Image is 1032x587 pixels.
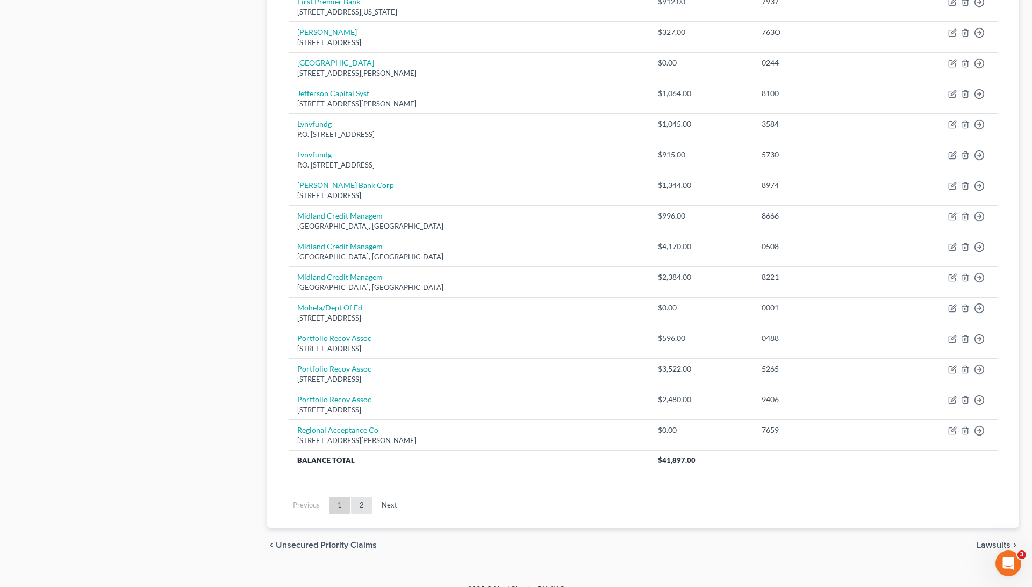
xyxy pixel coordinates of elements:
[658,425,744,436] div: $0.00
[297,27,357,37] a: [PERSON_NAME]
[297,180,394,190] a: [PERSON_NAME] Bank Corp
[297,252,641,262] div: [GEOGRAPHIC_DATA], [GEOGRAPHIC_DATA]
[297,405,641,415] div: [STREET_ADDRESS]
[658,394,744,405] div: $2,480.00
[762,119,879,129] div: 3584
[762,180,879,191] div: 8974
[995,550,1021,576] iframe: Intercom live chat
[297,313,641,323] div: [STREET_ADDRESS]
[297,221,641,231] div: [GEOGRAPHIC_DATA], [GEOGRAPHIC_DATA]
[297,395,371,404] a: Portfolio Recov Assoc
[658,180,744,191] div: $1,344.00
[297,7,641,17] div: [STREET_ADDRESS][US_STATE]
[762,241,879,252] div: 0508
[276,541,377,549] span: Unsecured Priority Claims
[297,282,641,293] div: [GEOGRAPHIC_DATA], [GEOGRAPHIC_DATA]
[658,119,744,129] div: $1,045.00
[977,541,1010,549] span: Lawsuits
[297,99,641,109] div: [STREET_ADDRESS][PERSON_NAME]
[762,149,879,160] div: 5730
[977,541,1019,549] button: Lawsuits chevron_right
[297,38,641,48] div: [STREET_ADDRESS]
[658,272,744,282] div: $2,384.00
[297,68,641,78] div: [STREET_ADDRESS][PERSON_NAME]
[297,272,383,281] a: Midland Credit Managem
[762,364,879,374] div: 5265
[373,497,406,514] a: Next
[762,425,879,436] div: 7659
[762,27,879,38] div: 763O
[658,456,696,465] span: $41,897.00
[658,241,744,252] div: $4,170.00
[297,160,641,170] div: P.O. [STREET_ADDRESS]
[297,344,641,354] div: [STREET_ADDRESS]
[1017,550,1026,559] span: 3
[762,272,879,282] div: 8221
[329,497,350,514] a: 1
[267,541,276,549] i: chevron_left
[658,364,744,374] div: $3,522.00
[762,302,879,313] div: 0001
[658,88,744,99] div: $1,064.00
[762,394,879,405] div: 9406
[297,374,641,385] div: [STREET_ADDRESS]
[1010,541,1019,549] i: chevron_right
[762,211,879,221] div: 8666
[351,497,372,514] a: 2
[297,191,641,201] div: [STREET_ADDRESS]
[297,425,378,434] a: Regional Acceptance Co
[297,58,374,67] a: [GEOGRAPHIC_DATA]
[297,303,362,312] a: Mohela/Dept Of Ed
[297,334,371,343] a: Portfolio Recov Assoc
[762,88,879,99] div: 8100
[658,211,744,221] div: $996.00
[658,57,744,68] div: $0.00
[297,119,332,128] a: Lvnvfundg
[658,333,744,344] div: $596.00
[297,89,369,98] a: Jefferson Capital Syst
[297,436,641,446] div: [STREET_ADDRESS][PERSON_NAME]
[297,364,371,373] a: Portfolio Recov Assoc
[289,450,649,469] th: Balance Total
[297,150,332,159] a: Lvnvfundg
[658,149,744,160] div: $915.00
[297,242,383,251] a: Midland Credit Managem
[762,57,879,68] div: 0244
[297,211,383,220] a: Midland Credit Managem
[297,129,641,140] div: P.O. [STREET_ADDRESS]
[267,541,377,549] button: chevron_left Unsecured Priority Claims
[658,27,744,38] div: $327.00
[658,302,744,313] div: $0.00
[762,333,879,344] div: 0488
